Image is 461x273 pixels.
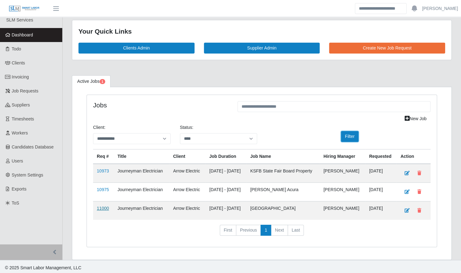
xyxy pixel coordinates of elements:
[205,201,246,220] td: [DATE] - [DATE]
[247,201,320,220] td: [GEOGRAPHIC_DATA]
[114,149,169,164] th: Title
[78,43,195,54] a: Clients Admin
[247,182,320,201] td: [PERSON_NAME] Acura
[355,3,407,14] input: Search
[93,124,106,131] label: Client:
[12,46,21,51] span: Todo
[320,201,365,220] td: [PERSON_NAME]
[6,17,33,22] span: SLM Services
[365,149,397,164] th: Requested
[422,5,458,12] a: [PERSON_NAME]
[9,5,40,12] img: SLM Logo
[93,101,228,109] h4: Jobs
[12,158,23,163] span: Users
[401,113,430,124] a: New Job
[12,130,28,135] span: Workers
[114,201,169,220] td: Journeyman Electrician
[12,74,29,79] span: Invoicing
[12,144,54,149] span: Candidates Database
[93,225,430,241] nav: pagination
[205,164,246,183] td: [DATE] - [DATE]
[365,201,397,220] td: [DATE]
[72,75,111,87] a: Active Jobs
[169,149,205,164] th: Client
[397,149,430,164] th: Action
[247,149,320,164] th: Job Name
[12,172,43,177] span: System Settings
[169,201,205,220] td: Arrow Electric
[204,43,320,54] a: Supplier Admin
[169,182,205,201] td: Arrow Electric
[247,164,320,183] td: KSFB State Fair Board Property
[320,149,365,164] th: Hiring Manager
[12,186,26,191] span: Exports
[100,79,105,84] span: Pending Jobs
[12,116,34,121] span: Timesheets
[97,168,109,173] a: 10973
[12,60,25,65] span: Clients
[114,182,169,201] td: Journeyman Electrician
[5,265,81,270] span: © 2025 Smart Labor Management, LLC
[97,206,109,211] a: 11000
[329,43,445,54] a: Create New Job Request
[169,164,205,183] td: Arrow Electric
[78,26,445,36] div: Your Quick Links
[320,182,365,201] td: [PERSON_NAME]
[205,182,246,201] td: [DATE] - [DATE]
[93,149,114,164] th: Req #
[261,225,271,236] a: 1
[341,131,359,142] button: Filter
[97,187,109,192] a: 10975
[365,182,397,201] td: [DATE]
[114,164,169,183] td: Journeyman Electrician
[205,149,246,164] th: Job Duration
[180,124,194,131] label: Status:
[365,164,397,183] td: [DATE]
[12,88,39,93] span: Job Requests
[12,200,19,205] span: ToS
[12,32,33,37] span: Dashboard
[12,102,30,107] span: Suppliers
[320,164,365,183] td: [PERSON_NAME]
